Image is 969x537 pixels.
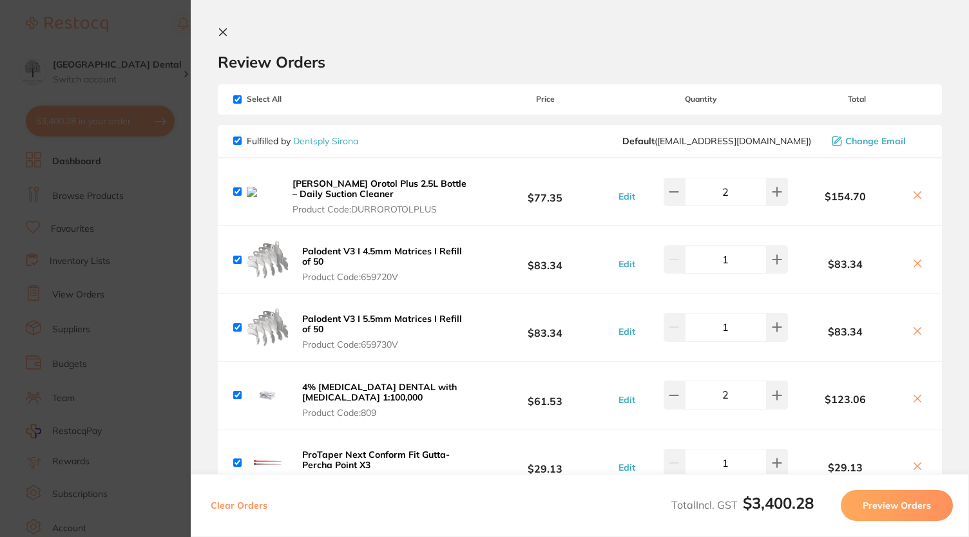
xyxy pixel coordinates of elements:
button: ProTaper Next Conform Fit Gutta-Percha Point X3 Product Code:B00PNGPF000X3 [298,449,476,486]
b: 4% [MEDICAL_DATA] DENTAL with [MEDICAL_DATA] 1:100,000 [302,381,457,403]
button: Change Email [828,135,926,147]
button: Edit [615,326,639,337]
b: Default [622,135,655,147]
button: Palodent V3 I 4.5mm Matrices I Refill of 50 Product Code:659720V [298,245,476,283]
button: Edit [615,394,639,406]
b: ProTaper Next Conform Fit Gutta-Percha Point X3 [302,449,450,471]
b: $77.35 [476,180,615,203]
button: Edit [615,191,639,202]
button: Preview Orders [841,490,953,521]
span: Total [788,95,926,104]
b: $29.13 [788,462,903,473]
b: $29.13 [476,451,615,475]
button: [PERSON_NAME] Orotol Plus 2.5L Bottle – Daily Suction Cleaner Product Code:DURROROTOLPLUS [289,178,476,215]
b: $83.34 [476,316,615,339]
img: ZmRmbTdpNg [247,187,278,197]
span: Product Code: 809 [302,408,472,418]
span: Change Email [845,136,906,146]
b: $123.06 [788,393,903,405]
img: NG1sdjl0Zg [247,442,288,484]
img: ZHVpYXU2ag [247,306,288,348]
button: Edit [615,462,639,473]
img: cGpmbjh0aQ [247,375,288,416]
button: Clear Orders [207,490,271,521]
span: Total Incl. GST [671,498,814,511]
span: Select All [233,95,362,104]
button: 4% [MEDICAL_DATA] DENTAL with [MEDICAL_DATA] 1:100,000 Product Code:809 [298,381,476,419]
span: Product Code: DURROROTOLPLUS [293,204,472,214]
img: MDY4cGZnMA [247,239,288,280]
b: Palodent V3 I 4.5mm Matrices I Refill of 50 [302,245,462,267]
span: Product Code: 659730V [302,339,472,350]
span: Quantity [615,95,788,104]
span: Price [476,95,615,104]
a: Dentsply Sirona [293,135,358,147]
b: $83.34 [788,258,903,270]
b: $83.34 [476,248,615,272]
b: $61.53 [476,383,615,407]
b: Palodent V3 I 5.5mm Matrices I Refill of 50 [302,313,462,335]
b: $83.34 [788,326,903,337]
span: Product Code: 659720V [302,272,472,282]
button: Palodent V3 I 5.5mm Matrices I Refill of 50 Product Code:659730V [298,313,476,350]
button: Edit [615,258,639,270]
h2: Review Orders [218,52,942,71]
b: $3,400.28 [743,493,814,513]
b: $154.70 [788,191,903,202]
b: [PERSON_NAME] Orotol Plus 2.5L Bottle – Daily Suction Cleaner [293,178,466,200]
p: Fulfilled by [247,136,358,146]
span: clientservices@dentsplysirona.com [622,136,811,146]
